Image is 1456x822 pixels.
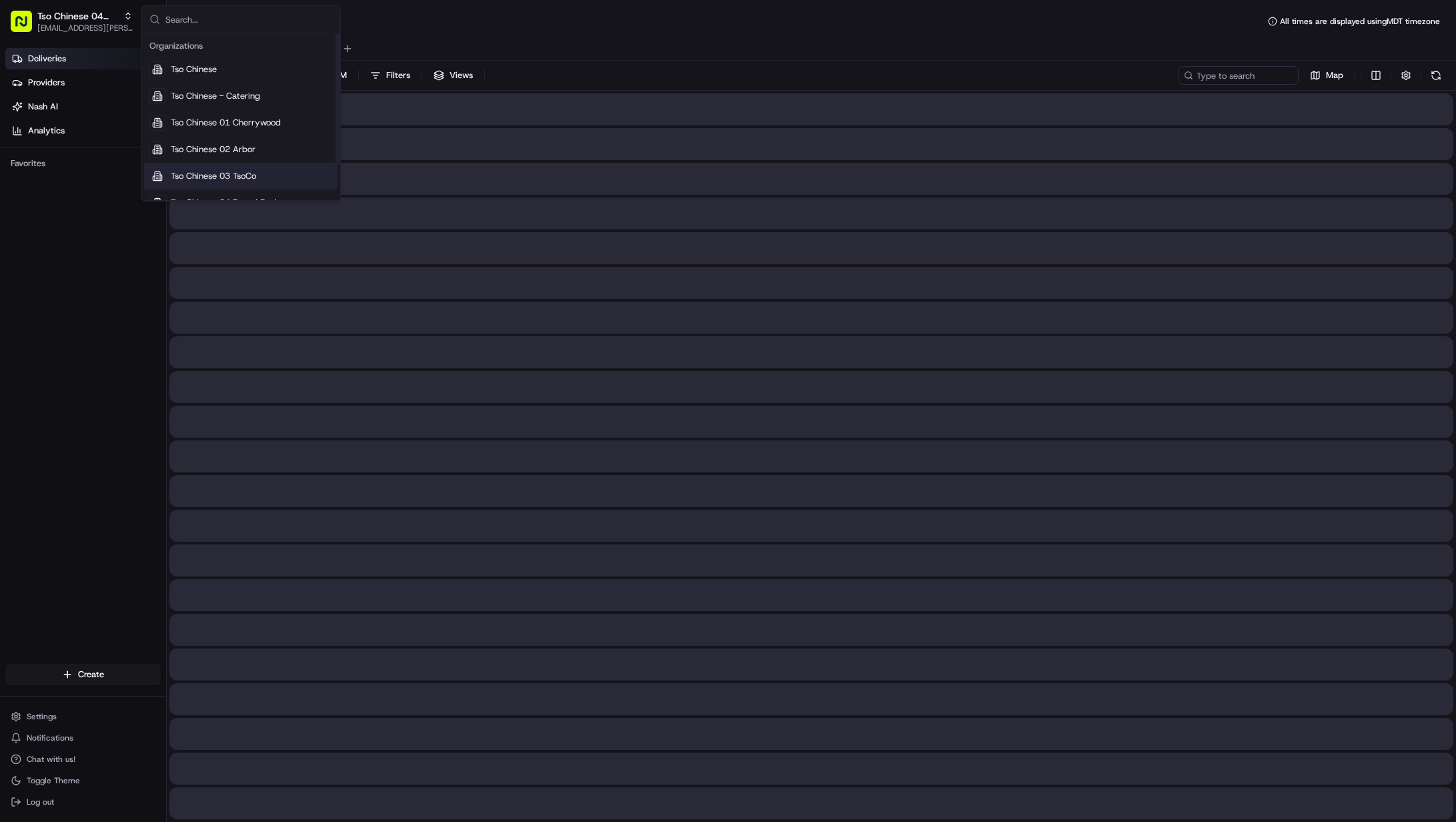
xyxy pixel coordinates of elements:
[5,153,161,174] div: Favorites
[107,188,219,212] a: 💻API Documentation
[8,188,107,212] a: 📗Knowledge Base
[5,72,166,93] a: Providers
[386,69,410,81] span: Filters
[5,96,166,117] a: Nash AI
[5,707,161,726] button: Settings
[45,141,169,151] div: We're available if you need us!
[5,771,161,790] button: Toggle Theme
[171,197,279,209] span: Tso Chinese 04 Round Rock
[5,750,161,769] button: Chat with us!
[113,195,123,205] div: 💻
[141,33,340,201] div: Suggestions
[94,226,161,236] a: Powered byPylon
[126,193,214,207] span: API Documentation
[13,13,40,40] img: Nash
[171,90,260,102] span: Tso Chinese - Catering
[13,195,24,205] div: 📗
[27,733,73,743] span: Notifications
[27,711,57,722] span: Settings
[1280,16,1440,27] span: All times are displayed using MDT timezone
[144,36,337,56] div: Organizations
[37,23,133,33] button: [EMAIL_ADDRESS][PERSON_NAME][DOMAIN_NAME]
[5,729,161,747] button: Notifications
[45,127,219,141] div: Start new chat
[364,66,416,85] button: Filters
[171,63,217,75] span: Tso Chinese
[35,86,220,100] input: Clear
[5,793,161,811] button: Log out
[5,48,166,69] a: Deliveries
[78,669,104,681] span: Create
[5,5,138,37] button: Tso Chinese 04 Round Rock[EMAIL_ADDRESS][PERSON_NAME][DOMAIN_NAME]
[28,53,66,65] span: Deliveries
[1304,66,1349,85] button: Map
[27,775,80,786] span: Toggle Theme
[28,125,65,137] span: Analytics
[133,226,161,236] span: Pylon
[37,9,118,23] button: Tso Chinese 04 Round Rock
[171,117,281,129] span: Tso Chinese 01 Cherrywood
[450,69,473,81] span: Views
[28,77,65,89] span: Providers
[27,754,75,765] span: Chat with us!
[1179,66,1299,85] input: Type to search
[13,53,243,75] p: Welcome 👋
[171,143,255,155] span: Tso Chinese 02 Arbor
[27,193,102,207] span: Knowledge Base
[171,170,256,182] span: Tso Chinese 03 TsoCo
[28,101,58,113] span: Nash AI
[227,131,243,147] button: Start new chat
[165,6,332,33] input: Search...
[1427,66,1445,85] button: Refresh
[5,664,161,685] button: Create
[13,127,37,151] img: 1736555255976-a54dd68f-1ca7-489b-9aae-adbdc363a1c4
[428,66,479,85] button: Views
[5,120,166,141] a: Analytics
[27,797,54,807] span: Log out
[1326,69,1343,81] span: Map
